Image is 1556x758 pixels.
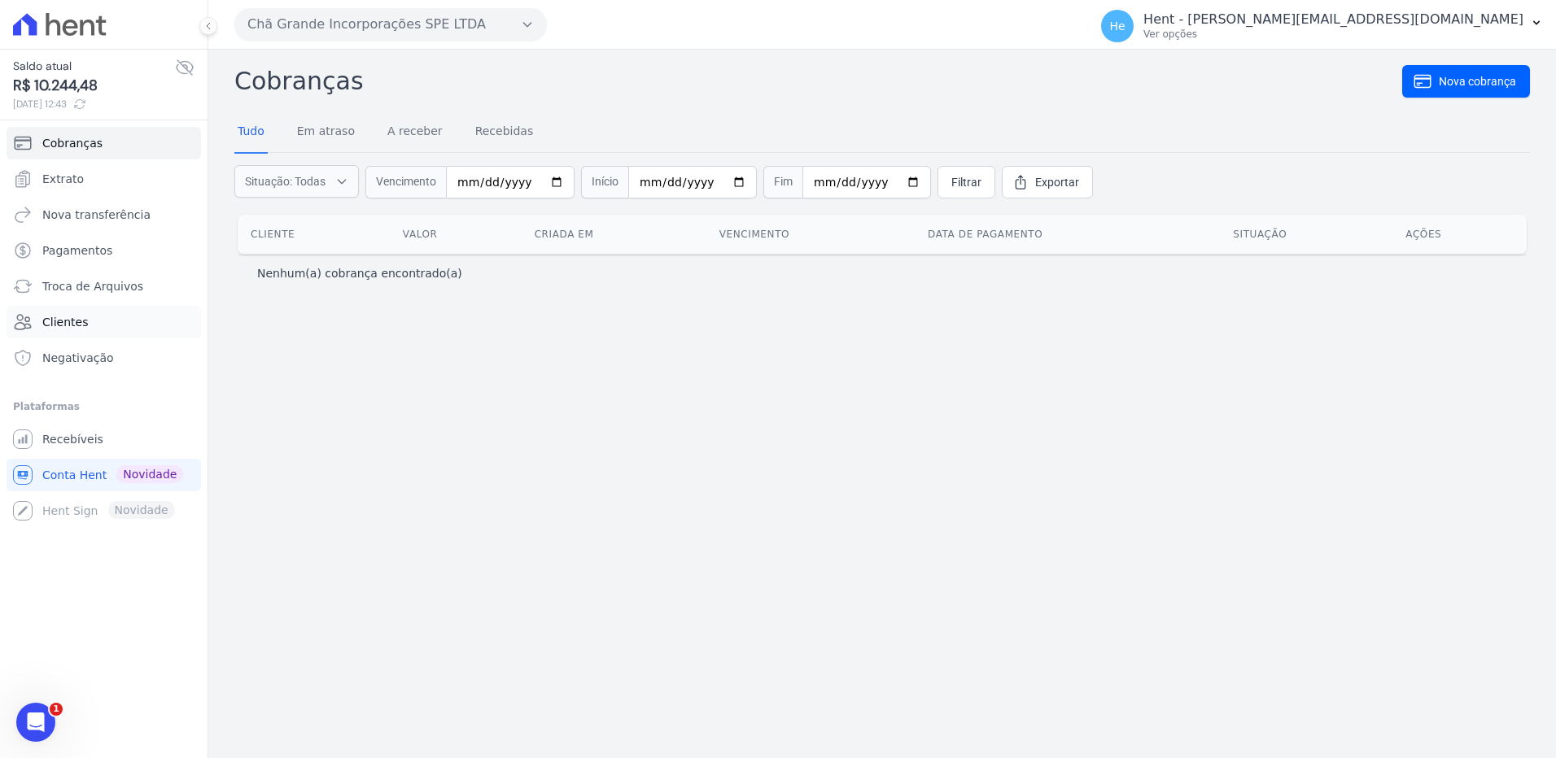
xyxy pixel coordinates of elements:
[42,314,88,330] span: Clientes
[42,467,107,483] span: Conta Hent
[13,127,194,527] nav: Sidebar
[1439,73,1516,89] span: Nova cobrança
[234,63,1402,99] h2: Cobranças
[1088,3,1556,49] button: He Hent - [PERSON_NAME][EMAIL_ADDRESS][DOMAIN_NAME] Ver opções
[7,163,201,195] a: Extrato
[951,174,981,190] span: Filtrar
[1110,20,1125,32] span: He
[234,8,547,41] button: Chã Grande Incorporações SPE LTDA
[1035,174,1079,190] span: Exportar
[384,111,446,154] a: A receber
[763,166,802,198] span: Fim
[1220,215,1392,254] th: Situação
[7,306,201,338] a: Clientes
[390,215,522,254] th: Valor
[238,215,390,254] th: Cliente
[915,215,1220,254] th: Data de pagamento
[116,465,183,483] span: Novidade
[1002,166,1093,198] a: Exportar
[1402,65,1530,98] a: Nova cobrança
[938,166,995,198] a: Filtrar
[581,166,628,198] span: Início
[472,111,537,154] a: Recebidas
[13,75,175,97] span: R$ 10.244,48
[13,97,175,111] span: [DATE] 12:43
[1143,28,1523,41] p: Ver opções
[13,58,175,75] span: Saldo atual
[706,215,915,254] th: Vencimento
[16,703,55,742] iframe: Intercom live chat
[522,215,706,254] th: Criada em
[42,135,103,151] span: Cobranças
[7,234,201,267] a: Pagamentos
[50,703,63,716] span: 1
[42,171,84,187] span: Extrato
[42,242,112,259] span: Pagamentos
[7,270,201,303] a: Troca de Arquivos
[7,459,201,491] a: Conta Hent Novidade
[7,423,201,455] a: Recebíveis
[245,173,326,189] span: Situação: Todas
[1392,215,1527,254] th: Ações
[42,431,103,447] span: Recebíveis
[257,265,462,281] p: Nenhum(a) cobrança encontrado(a)
[42,207,151,223] span: Nova transferência
[7,127,201,159] a: Cobranças
[234,111,268,154] a: Tudo
[13,397,194,416] div: Plataformas
[1143,11,1523,28] p: Hent - [PERSON_NAME][EMAIL_ADDRESS][DOMAIN_NAME]
[7,342,201,374] a: Negativação
[234,165,359,198] button: Situação: Todas
[294,111,358,154] a: Em atraso
[7,198,201,231] a: Nova transferência
[42,278,143,294] span: Troca de Arquivos
[365,166,446,198] span: Vencimento
[42,350,114,366] span: Negativação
